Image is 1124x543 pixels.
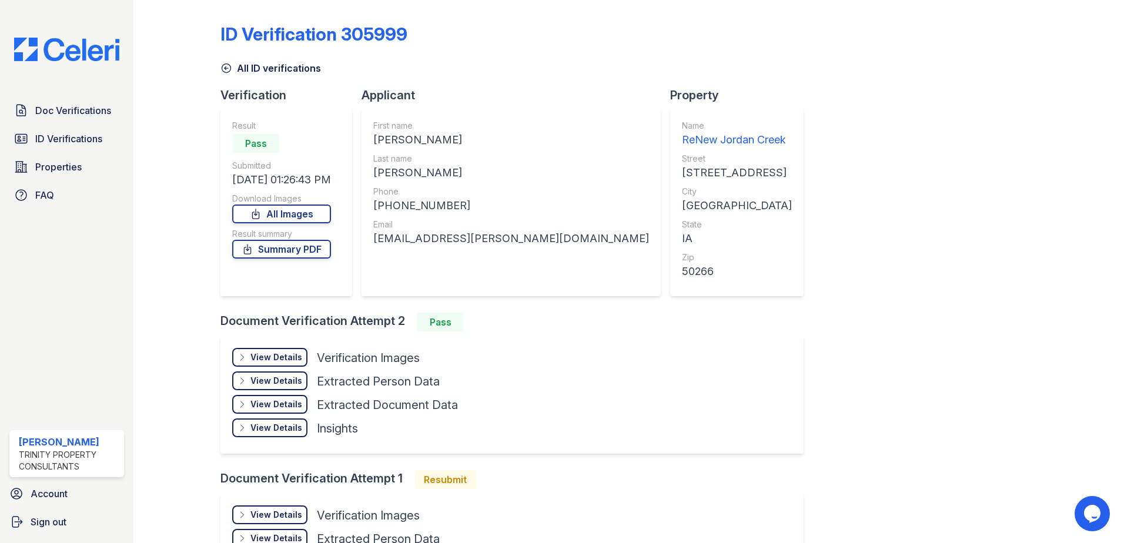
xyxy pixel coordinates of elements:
div: View Details [250,375,302,387]
div: Trinity Property Consultants [19,449,119,472]
div: Verification Images [317,507,420,524]
div: Verification [220,87,362,103]
a: All Images [232,205,331,223]
div: Email [373,219,649,230]
span: Doc Verifications [35,103,111,118]
div: [STREET_ADDRESS] [682,165,792,181]
div: First name [373,120,649,132]
div: Result summary [232,228,331,240]
a: Name ReNew Jordan Creek [682,120,792,148]
div: View Details [250,509,302,521]
div: [PERSON_NAME] [373,165,649,181]
img: CE_Logo_Blue-a8612792a0a2168367f1c8372b55b34899dd931a85d93a1a3d3e32e68fde9ad4.png [5,38,129,61]
div: Insights [317,420,358,437]
span: Sign out [31,515,66,529]
div: View Details [250,398,302,410]
a: Sign out [5,510,129,534]
div: Extracted Person Data [317,373,440,390]
a: All ID verifications [220,61,321,75]
span: Properties [35,160,82,174]
div: State [682,219,792,230]
div: Name [682,120,792,132]
div: [PERSON_NAME] [373,132,649,148]
div: Submitted [232,160,331,172]
div: Verification Images [317,350,420,366]
div: Resubmit [414,470,476,489]
span: Account [31,487,68,501]
div: Document Verification Attempt 1 [220,470,813,489]
a: Properties [9,155,124,179]
div: Pass [232,134,279,153]
div: View Details [250,422,302,434]
div: Document Verification Attempt 2 [220,313,813,331]
div: View Details [250,351,302,363]
div: [GEOGRAPHIC_DATA] [682,197,792,214]
div: [PHONE_NUMBER] [373,197,649,214]
span: FAQ [35,188,54,202]
div: IA [682,230,792,247]
div: City [682,186,792,197]
div: [DATE] 01:26:43 PM [232,172,331,188]
div: Pass [417,313,464,331]
div: Zip [682,252,792,263]
div: Street [682,153,792,165]
div: Extracted Document Data [317,397,458,413]
div: [EMAIL_ADDRESS][PERSON_NAME][DOMAIN_NAME] [373,230,649,247]
div: Last name [373,153,649,165]
div: Property [670,87,813,103]
div: Applicant [362,87,670,103]
a: Doc Verifications [9,99,124,122]
div: 50266 [682,263,792,280]
a: Summary PDF [232,240,331,259]
span: ID Verifications [35,132,102,146]
a: Account [5,482,129,505]
a: FAQ [9,183,124,207]
div: ID Verification 305999 [220,24,407,45]
div: Result [232,120,331,132]
a: ID Verifications [9,127,124,150]
iframe: chat widget [1075,496,1112,531]
div: Download Images [232,193,331,205]
div: [PERSON_NAME] [19,435,119,449]
div: Phone [373,186,649,197]
div: ReNew Jordan Creek [682,132,792,148]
